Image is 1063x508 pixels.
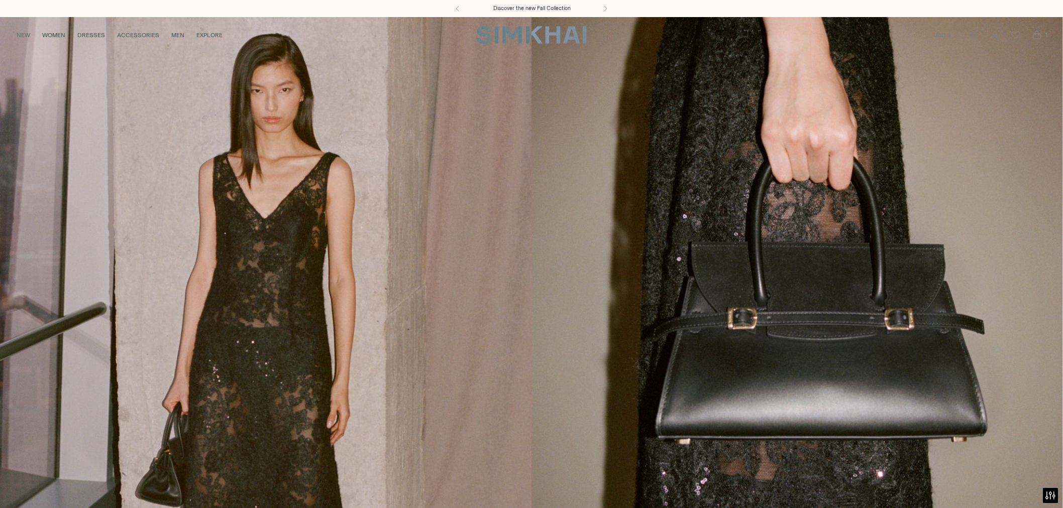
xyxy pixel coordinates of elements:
[1027,25,1047,45] a: Open cart modal
[42,24,65,46] a: WOMEN
[77,24,105,46] a: DRESSES
[933,24,960,46] button: USD $
[476,25,587,45] a: SIMKHAI
[171,24,184,46] a: MEN
[117,24,159,46] a: ACCESSORIES
[1042,30,1051,39] span: 1
[17,24,30,46] a: NEW
[1006,25,1026,45] a: Wishlist
[196,24,223,46] a: EXPLORE
[985,25,1005,45] a: Go to the account page
[493,5,571,13] a: Discover the new Fall Collection
[964,25,984,45] a: Open search modal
